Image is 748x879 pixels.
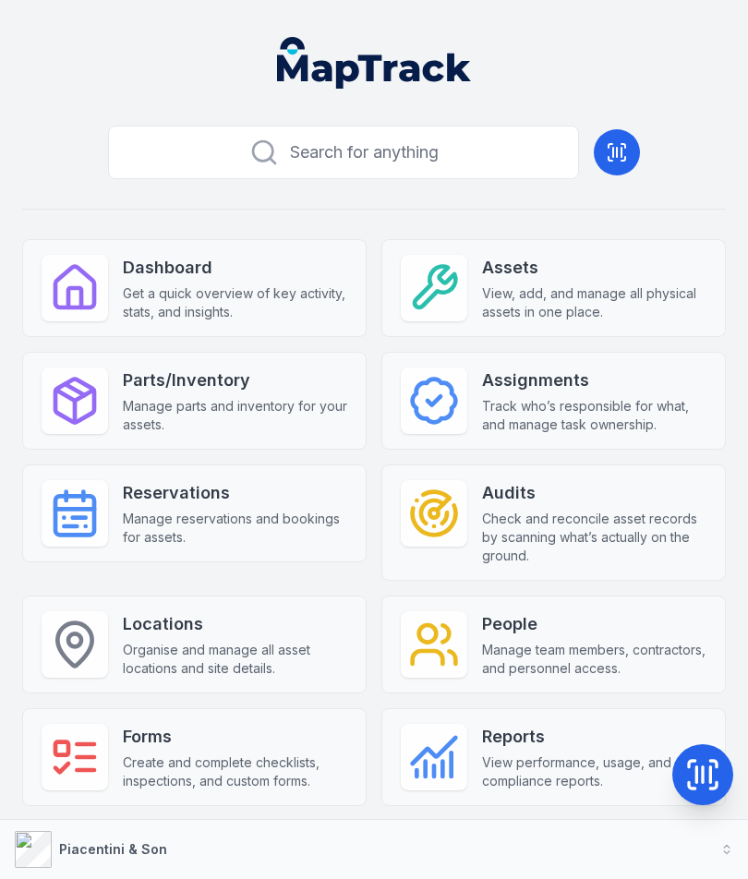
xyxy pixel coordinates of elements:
a: AssetsView, add, and manage all physical assets in one place. [381,239,726,337]
span: View, add, and manage all physical assets in one place. [482,284,706,321]
span: Organise and manage all asset locations and site details. [123,641,347,678]
span: Search for anything [290,139,439,165]
a: DashboardGet a quick overview of key activity, stats, and insights. [22,239,367,337]
strong: Parts/Inventory [123,367,347,393]
strong: Dashboard [123,255,347,281]
strong: Assets [482,255,706,281]
strong: Reports [482,724,706,750]
a: ReportsView performance, usage, and compliance reports. [381,708,726,806]
span: Check and reconcile asset records by scanning what’s actually on the ground. [482,510,706,565]
span: Manage team members, contractors, and personnel access. [482,641,706,678]
span: Track who’s responsible for what, and manage task ownership. [482,397,706,434]
span: Get a quick overview of key activity, stats, and insights. [123,284,347,321]
a: AuditsCheck and reconcile asset records by scanning what’s actually on the ground. [381,464,726,581]
span: Manage parts and inventory for your assets. [123,397,347,434]
strong: Assignments [482,367,706,393]
strong: Piacentini & Son [59,841,167,857]
strong: People [482,611,706,637]
strong: Audits [482,480,706,506]
a: AssignmentsTrack who’s responsible for what, and manage task ownership. [381,352,726,450]
span: Manage reservations and bookings for assets. [123,510,347,547]
strong: Locations [123,611,347,637]
span: View performance, usage, and compliance reports. [482,753,706,790]
span: Create and complete checklists, inspections, and custom forms. [123,753,347,790]
button: Search for anything [108,126,579,179]
strong: Reservations [123,480,347,506]
a: Parts/InventoryManage parts and inventory for your assets. [22,352,367,450]
a: ReservationsManage reservations and bookings for assets. [22,464,367,562]
a: LocationsOrganise and manage all asset locations and site details. [22,596,367,693]
nav: Global [255,37,493,89]
a: PeopleManage team members, contractors, and personnel access. [381,596,726,693]
strong: Forms [123,724,347,750]
a: FormsCreate and complete checklists, inspections, and custom forms. [22,708,367,806]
